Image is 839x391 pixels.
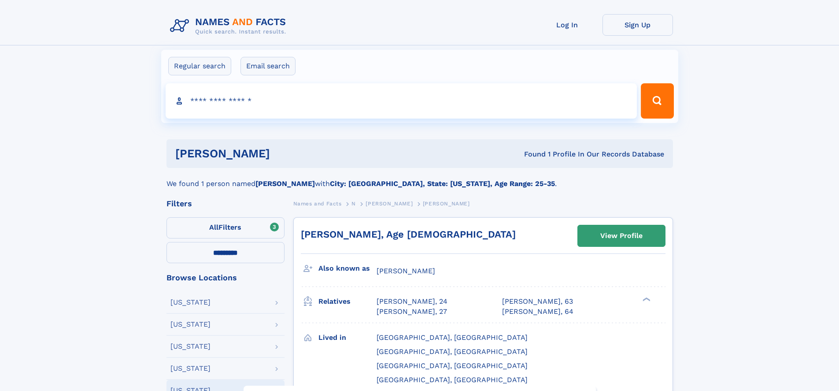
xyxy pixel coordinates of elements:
h3: Relatives [318,294,377,309]
span: [PERSON_NAME] [377,267,435,275]
input: search input [166,83,637,119]
span: [GEOGRAPHIC_DATA], [GEOGRAPHIC_DATA] [377,347,528,356]
img: Logo Names and Facts [166,14,293,38]
a: View Profile [578,225,665,246]
span: [PERSON_NAME] [366,201,413,207]
h3: Lived in [318,330,377,345]
a: N [351,198,356,209]
span: [GEOGRAPHIC_DATA], [GEOGRAPHIC_DATA] [377,361,528,370]
span: N [351,201,356,207]
span: [GEOGRAPHIC_DATA], [GEOGRAPHIC_DATA] [377,333,528,342]
label: Filters [166,217,285,238]
div: Browse Locations [166,274,285,282]
a: Sign Up [602,14,673,36]
div: [US_STATE] [170,321,211,328]
div: [US_STATE] [170,343,211,350]
a: [PERSON_NAME], 64 [502,307,573,317]
button: Search Button [641,83,673,119]
b: [PERSON_NAME] [255,179,315,188]
a: [PERSON_NAME], 24 [377,297,447,306]
h3: Also known as [318,261,377,276]
a: [PERSON_NAME], 27 [377,307,447,317]
a: [PERSON_NAME], Age [DEMOGRAPHIC_DATA] [301,229,516,240]
a: Log In [532,14,602,36]
span: All [209,223,218,231]
div: View Profile [600,226,643,246]
div: Filters [166,200,285,208]
label: Email search [240,57,296,75]
h1: [PERSON_NAME] [175,148,397,159]
span: [PERSON_NAME] [423,201,470,207]
a: Names and Facts [293,198,342,209]
div: We found 1 person named with . [166,168,673,189]
label: Regular search [168,57,231,75]
div: Found 1 Profile In Our Records Database [397,149,664,159]
b: City: [GEOGRAPHIC_DATA], State: [US_STATE], Age Range: 25-35 [330,179,555,188]
a: [PERSON_NAME], 63 [502,297,573,306]
div: [US_STATE] [170,365,211,372]
a: [PERSON_NAME] [366,198,413,209]
div: [US_STATE] [170,299,211,306]
div: ❯ [640,297,651,302]
span: [GEOGRAPHIC_DATA], [GEOGRAPHIC_DATA] [377,376,528,384]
